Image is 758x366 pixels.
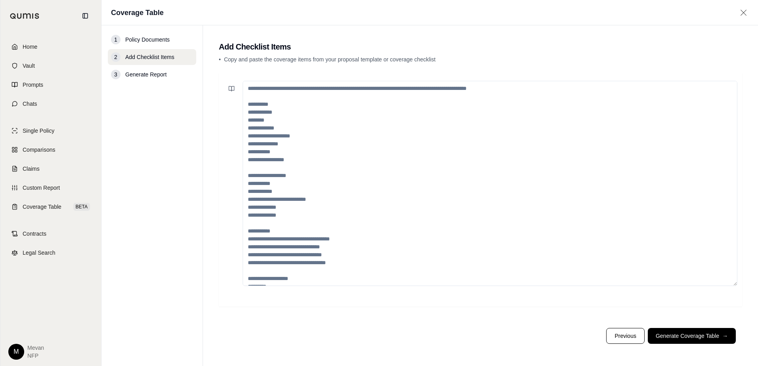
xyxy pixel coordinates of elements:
span: Chats [23,100,37,108]
span: Coverage Table [23,203,61,211]
a: Custom Report [5,179,96,196]
span: NFP [27,352,44,360]
div: M [8,344,24,360]
div: 2 [111,52,121,62]
h1: Coverage Table [111,7,164,18]
span: Add Checklist Items [125,53,174,61]
a: Coverage TableBETA [5,198,96,215]
span: Mevan [27,344,44,352]
a: Claims [5,160,96,177]
span: Generate Report [125,71,167,78]
span: Comparisons [23,146,55,154]
a: Chats [5,95,96,112]
a: Legal Search [5,244,96,261]
a: Home [5,38,96,55]
span: Single Policy [23,127,54,135]
span: → [722,332,728,340]
a: Prompts [5,76,96,93]
span: Copy and paste the coverage items from your proposal template or coverage checklist [224,56,436,63]
span: • [219,56,221,63]
span: Prompts [23,81,43,89]
button: Collapse sidebar [79,10,92,22]
img: Qumis Logo [10,13,40,19]
a: Single Policy [5,122,96,139]
button: Previous [606,328,644,344]
button: Generate Coverage Table→ [648,328,736,344]
a: Contracts [5,225,96,242]
span: Legal Search [23,249,56,257]
a: Vault [5,57,96,74]
span: BETA [73,203,90,211]
span: Custom Report [23,184,60,192]
a: Comparisons [5,141,96,158]
div: 3 [111,70,121,79]
div: 1 [111,35,121,44]
span: Vault [23,62,35,70]
span: Claims [23,165,40,173]
span: Policy Documents [125,36,170,44]
h2: Add Checklist Items [219,41,742,52]
span: Contracts [23,230,46,238]
span: Home [23,43,37,51]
